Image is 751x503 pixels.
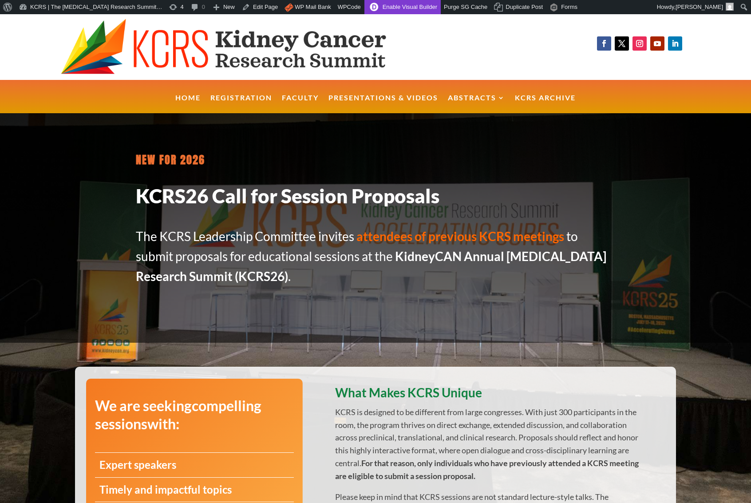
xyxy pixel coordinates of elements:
a: Follow on LinkedIn [668,36,682,51]
a: Faculty [282,95,319,114]
span: [PERSON_NAME] [676,4,723,10]
a: Abstracts [448,95,505,114]
a: Home [175,95,201,114]
p: KCRS is designed to be different from large congresses. With just 300 participants in the room, t... [335,406,642,491]
p: Expert speakers [99,456,289,473]
a: Follow on Instagram [632,36,647,51]
a: Presentations & Videos [328,95,438,114]
strong: KidneyCAN Annual [MEDICAL_DATA] Research Summit (KCRS26) [136,249,606,284]
a: KCRS Archive [515,95,576,114]
p: The KCRS Leadership Committee invites to submit proposals for educational sessions at the . [136,226,615,286]
a: Follow on Facebook [597,36,611,51]
img: icon.png [285,3,293,12]
h1: KCRS26 Call for Session Proposals [136,183,615,213]
p: Timely and impactful topics [99,481,289,498]
a: Follow on X [615,36,629,51]
strong: What Makes KCRS Unique [335,385,482,400]
a: Registration [210,95,272,114]
strong: attendees of previous KCRS meetings [356,229,564,244]
strong: For that reason, only individuals who have previously attended a KCRS meeting are eligible to sub... [335,458,639,481]
h3: We are seeking with: [95,396,294,438]
a: Follow on Youtube [650,36,664,51]
p: NEW FOR 2026 [136,149,615,170]
img: KCRS generic logo wide [61,19,426,75]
